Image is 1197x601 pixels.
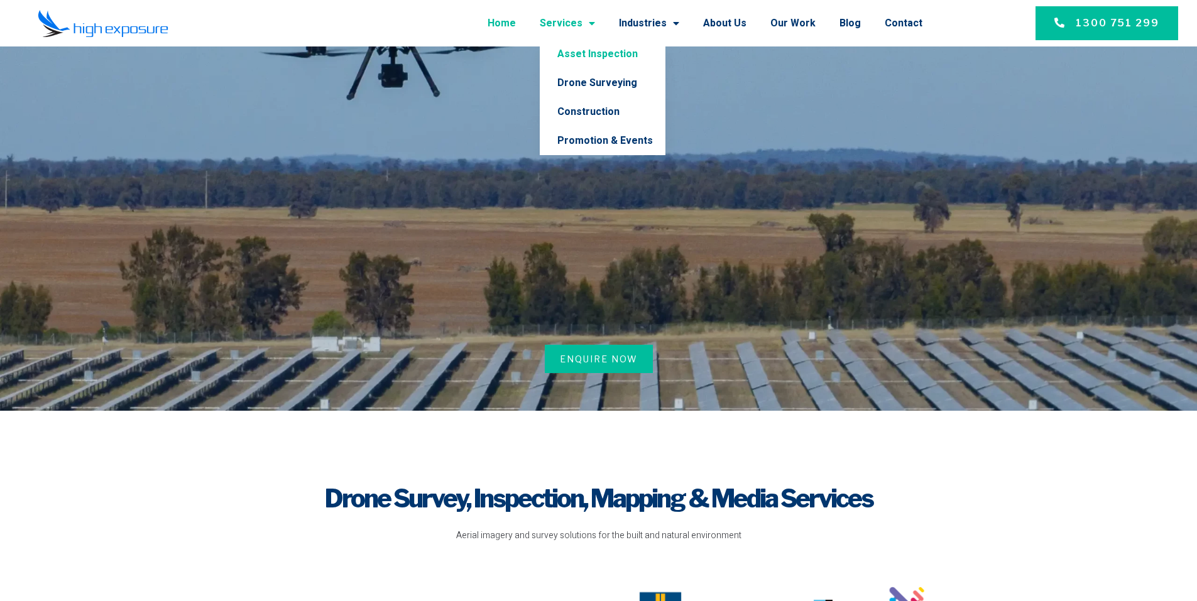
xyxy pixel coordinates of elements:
a: Our Work [770,7,816,40]
span: 1300 751 299 [1076,16,1159,31]
a: Asset Inspection [540,40,665,68]
h1: Drone Survey, Inspection, Mapping & Media Services [223,481,975,516]
p: Aerial imagery and survey solutions for the built and natural environment [223,529,975,543]
nav: Menu [204,7,922,40]
a: Enquire Now [545,345,653,373]
a: Contact [885,7,922,40]
a: Drone Surveying [540,68,665,97]
a: Construction [540,97,665,126]
span: Enquire Now [560,352,638,365]
a: 1300 751 299 [1036,6,1178,40]
a: Industries [619,7,679,40]
a: Blog [839,7,861,40]
a: Home [488,7,516,40]
img: Final-Logo copy [38,9,168,38]
a: Services [540,7,595,40]
ul: Services [540,40,665,155]
a: Promotion & Events [540,126,665,155]
a: About Us [703,7,746,40]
